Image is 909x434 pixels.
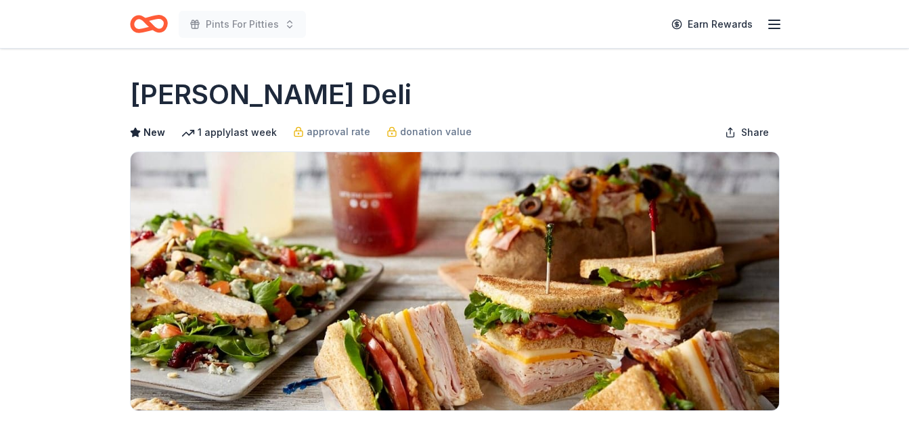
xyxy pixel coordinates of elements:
[130,76,412,114] h1: [PERSON_NAME] Deli
[131,152,779,410] img: Image for McAlister's Deli
[741,124,769,141] span: Share
[293,124,370,140] a: approval rate
[206,16,279,32] span: Pints For Pitties
[181,124,277,141] div: 1 apply last week
[143,124,165,141] span: New
[130,8,168,40] a: Home
[714,119,780,146] button: Share
[307,124,370,140] span: approval rate
[179,11,306,38] button: Pints For Pitties
[663,12,761,37] a: Earn Rewards
[386,124,472,140] a: donation value
[400,124,472,140] span: donation value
